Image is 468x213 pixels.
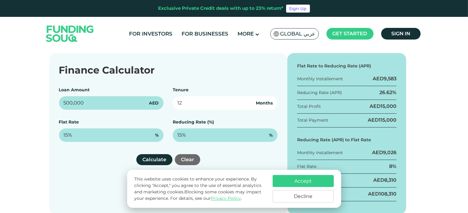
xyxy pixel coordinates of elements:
span: For details, see our . [170,196,242,201]
div: 26.62% [379,89,396,96]
img: Logo [40,18,100,49]
div: Monthly Installement [297,76,343,82]
label: Flat Rate [59,119,79,125]
span: Months [256,100,273,106]
label: Reducing Rate (%) [173,119,214,125]
label: Loan Amount [59,87,90,93]
span: 115,000 [379,117,396,123]
label: Tenure [173,87,189,93]
span: More [238,31,254,37]
span: 9,583 [384,76,396,82]
div: Total Payment [297,117,328,124]
span: % [269,132,273,139]
span: Sign in [391,31,410,36]
span: 9,026 [383,150,396,155]
span: 108,310 [379,191,396,197]
div: Exclusive Private Credit deals with up to 23% return* [158,5,284,12]
a: Sign Up [286,5,310,13]
div: AED [368,191,396,197]
div: AED [373,75,396,82]
a: For Investors [127,29,174,39]
span: Global عربي [280,30,315,37]
span: Blocking some cookies may impact your experience. [134,189,261,201]
span: Get started [333,31,367,36]
button: Clear [175,154,200,165]
div: Flat Rate [297,163,316,170]
button: Accept [273,175,334,187]
img: SA Flag [274,31,279,36]
span: 8,310 [384,177,396,183]
button: Calculate [136,154,172,165]
span: % [155,132,159,139]
a: For Businesses [180,29,230,39]
div: Finance Calculator [59,63,278,78]
div: AED [372,149,396,156]
a: Sign in [381,28,421,40]
a: Privacy Policy [211,196,241,201]
button: Decline [273,190,334,203]
div: AED [368,117,396,124]
div: Reducing Rate (APR) [297,89,342,96]
span: 15,000 [381,103,396,109]
div: 8% [389,163,396,170]
div: AED [373,177,396,184]
div: Flat Rate to Reducing Rate (APR) [297,63,397,69]
div: Total Profit [297,103,321,110]
p: This website uses cookies to enhance your experience. By clicking "Accept," you agree to the use ... [134,176,266,202]
div: AED [370,103,396,110]
span: AED [149,100,159,106]
div: Reducing Rate (APR) to Flat Rate [297,137,397,143]
div: Monthly Installement [297,150,343,156]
